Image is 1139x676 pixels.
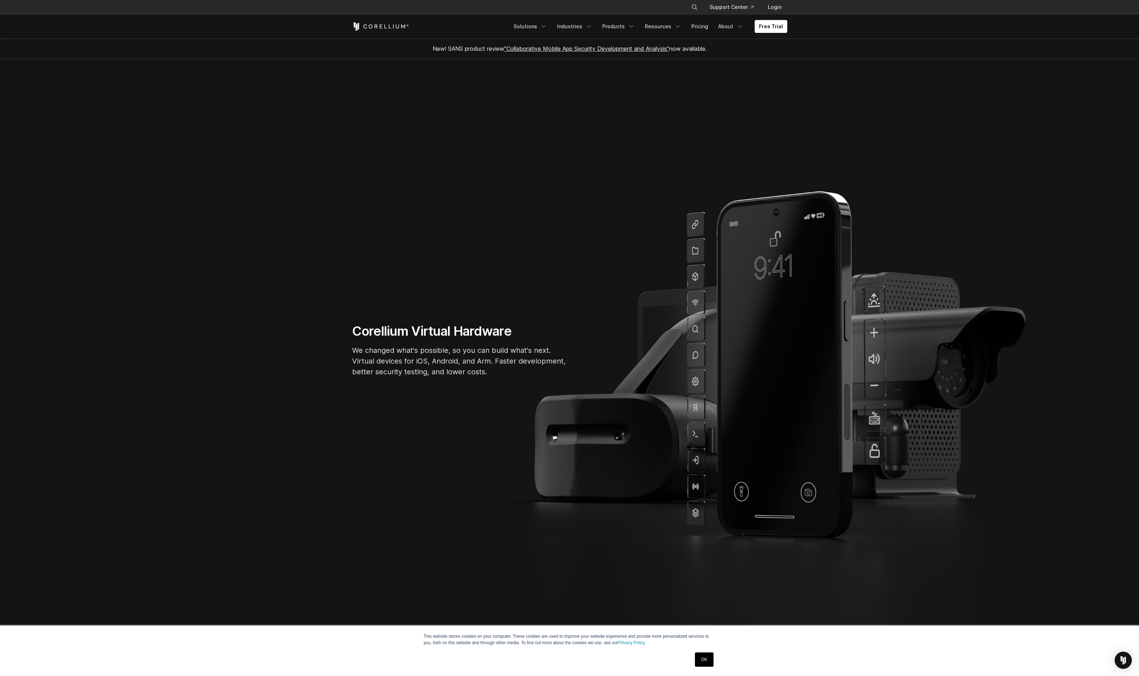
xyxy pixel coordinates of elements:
a: About [714,20,748,33]
a: Resources [641,20,686,33]
h1: Corellium Virtual Hardware [352,323,567,339]
div: Navigation Menu [682,1,787,14]
a: Corellium Home [352,22,409,31]
a: OK [695,652,713,667]
a: "Collaborative Mobile App Security Development and Analysis" [504,45,669,52]
div: Navigation Menu [509,20,787,33]
a: Products [598,20,639,33]
a: Solutions [509,20,551,33]
a: Industries [553,20,597,33]
button: Search [688,1,701,14]
a: Privacy Policy. [618,640,646,645]
a: Pricing [687,20,712,33]
a: Login [762,1,787,14]
p: We changed what's possible, so you can build what's next. Virtual devices for iOS, Android, and A... [352,345,567,377]
p: This website stores cookies on your computer. These cookies are used to improve your website expe... [424,633,716,646]
a: Support Center [704,1,759,14]
a: Free Trial [755,20,787,33]
div: Open Intercom Messenger [1115,652,1132,669]
span: New! SANS product review now available. [433,45,707,52]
